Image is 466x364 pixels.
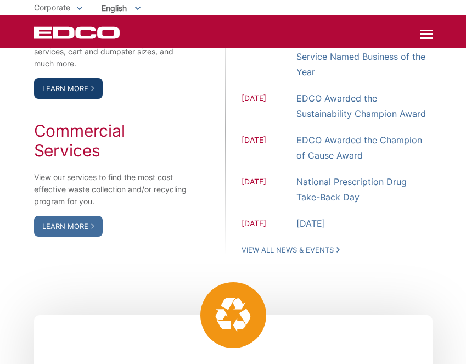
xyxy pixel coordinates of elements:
[296,132,433,163] a: EDCO Awarded the Champion of Cause Award
[242,134,296,163] span: [DATE]
[34,33,190,70] p: Find out about all of EDCO’s residential services, cart and dumpster sizes, and much more.
[34,26,121,39] a: EDCD logo. Return to the homepage.
[34,216,103,237] a: Learn More
[34,171,190,208] p: View our services to find the most cost effective waste collection and/or recycling program for you.
[296,216,325,231] a: [DATE]
[242,176,296,205] span: [DATE]
[242,35,296,80] span: [DATE]
[296,174,433,205] a: National Prescription Drug Take-Back Day
[34,3,70,12] span: Corporate
[34,121,190,160] h2: Commercial Services
[242,92,296,121] span: [DATE]
[34,78,103,99] a: Learn More
[242,217,296,231] span: [DATE]
[242,245,340,255] a: View All News & Events
[296,91,433,121] a: EDCO Awarded the Sustainability Champion Award
[296,33,433,80] a: Fallbrook Waste & Recycling Service Named Business of the Year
